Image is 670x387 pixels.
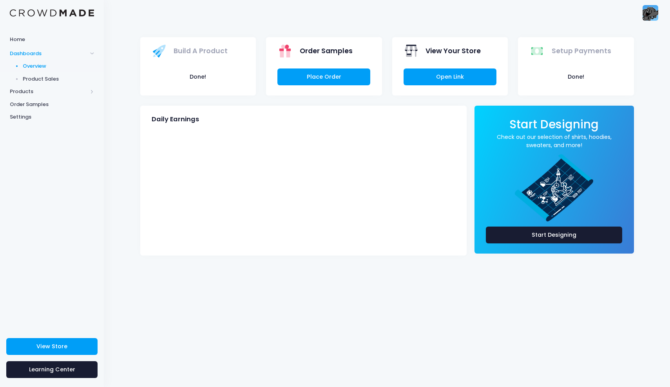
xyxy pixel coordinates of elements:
span: Product Sales [23,75,94,83]
span: Dashboards [10,50,87,58]
button: Done! [152,68,244,85]
span: Order Samples [10,101,94,108]
span: Build A Product [174,46,228,56]
span: View Your Store [426,46,481,56]
a: Start Designing [486,227,623,243]
span: Order Samples [300,46,353,56]
span: Home [10,36,94,43]
span: View Store [36,342,67,350]
span: Products [10,88,87,95]
a: Learning Center [6,361,98,378]
img: Logo [10,9,94,17]
img: User [643,5,658,21]
span: Setup Payments [552,46,611,56]
span: Daily Earnings [152,115,199,123]
a: Open Link [404,68,496,85]
a: Check out our selection of shirts, hoodies, sweaters, and more! [486,133,623,149]
a: Start Designing [509,123,599,130]
span: Start Designing [509,116,599,132]
span: Settings [10,113,94,121]
span: Learning Center [29,365,75,373]
span: Overview [23,62,94,70]
a: Place Order [277,68,370,85]
a: View Store [6,338,98,355]
button: Done! [529,68,622,85]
